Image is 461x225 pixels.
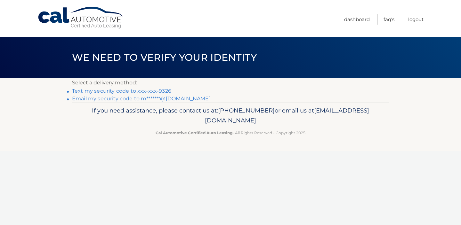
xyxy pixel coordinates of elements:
[344,14,370,25] a: Dashboard
[408,14,424,25] a: Logout
[76,129,385,136] p: - All Rights Reserved - Copyright 2025
[72,51,257,63] span: We need to verify your identity
[218,107,275,114] span: [PHONE_NUMBER]
[72,88,171,94] a: Text my security code to xxx-xxx-9326
[37,6,124,29] a: Cal Automotive
[384,14,394,25] a: FAQ's
[72,78,389,87] p: Select a delivery method:
[76,105,385,126] p: If you need assistance, please contact us at: or email us at
[156,130,232,135] strong: Cal Automotive Certified Auto Leasing
[72,96,211,102] a: Email my security code to m*******@[DOMAIN_NAME]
